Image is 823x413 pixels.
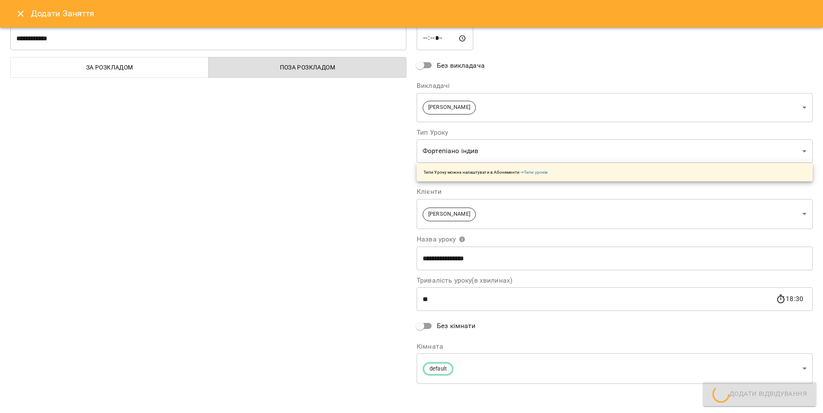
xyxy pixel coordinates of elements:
[10,57,209,78] button: За розкладом
[417,236,466,243] span: Назва уроку
[417,353,813,384] div: default
[417,93,813,122] div: [PERSON_NAME]
[437,321,476,331] span: Без кімнати
[424,169,548,175] p: Типи Уроку можна налаштувати в Абонементи ->
[417,188,813,195] label: Клієнти
[417,199,813,229] div: [PERSON_NAME]
[437,60,485,71] span: Без викладача
[16,62,204,72] span: За розкладом
[417,343,813,350] label: Кімната
[459,236,466,243] svg: Вкажіть назву уроку або виберіть клієнтів
[417,82,813,89] label: Викладачі
[524,170,548,175] a: Типи уроків
[208,57,407,78] button: Поза розкладом
[417,277,813,284] label: Тривалість уроку(в хвилинах)
[424,365,452,373] span: default
[423,210,475,218] span: [PERSON_NAME]
[417,129,813,136] label: Тип Уроку
[10,3,31,24] button: Close
[423,103,475,112] span: [PERSON_NAME]
[417,139,813,163] div: Фортепіано індив
[31,7,813,20] h6: Додати Заняття
[214,62,402,72] span: Поза розкладом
